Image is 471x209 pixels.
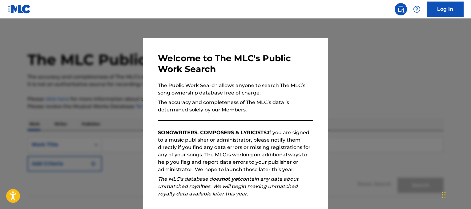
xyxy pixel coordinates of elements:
[158,99,313,114] p: The accuracy and completeness of The MLC’s data is determined solely by our Members.
[158,129,313,173] p: If you are signed to a music publisher or administrator, please notify them directly if you find ...
[158,130,268,135] strong: SONGWRITERS, COMPOSERS & LYRICISTS:
[7,5,31,14] img: MLC Logo
[158,82,313,97] p: The Public Work Search allows anyone to search The MLC’s song ownership database free of charge.
[427,2,464,17] a: Log In
[442,186,446,204] div: Drag
[158,53,313,74] h3: Welcome to The MLC's Public Work Search
[395,3,407,15] a: Public Search
[440,179,471,209] iframe: Chat Widget
[158,176,299,197] em: The MLC’s database does contain any data about unmatched royalties. We will begin making unmatche...
[221,176,240,182] strong: not yet
[411,3,423,15] div: Help
[397,6,405,13] img: search
[413,6,421,13] img: help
